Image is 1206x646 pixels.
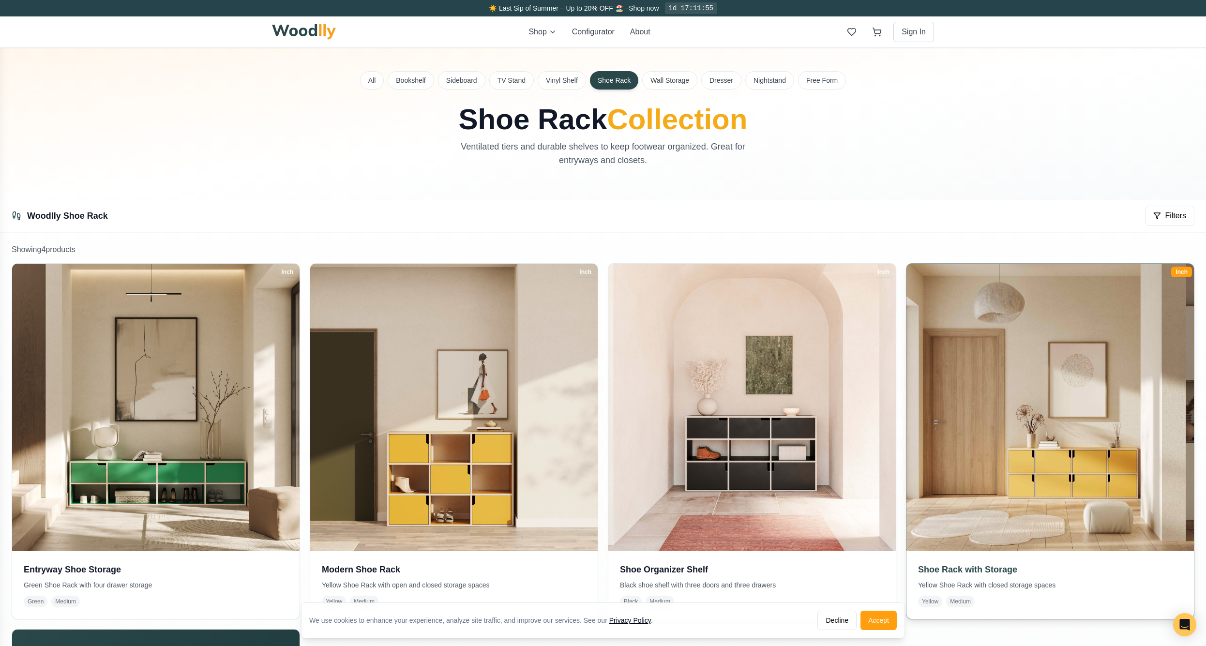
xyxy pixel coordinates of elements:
div: 1d 17:11:55 [665,2,717,14]
p: Ventilated tiers and durable shelves to keep footwear organized. Great for entryways and closets. [440,140,766,167]
button: Sign In [893,22,934,42]
div: Inch [1171,267,1192,277]
button: Decline [817,611,857,630]
button: Shoe Rack [590,71,638,90]
span: Yellow [322,596,346,607]
div: We use cookies to enhance your experience, analyze site traffic, and improve our services. See our . [309,616,661,625]
p: Yellow Shoe Rack with open and closed storage spaces [322,580,586,590]
button: TV Stand [489,71,534,90]
div: Inch [277,267,298,277]
h3: Shoe Rack with Storage [918,563,1182,576]
img: Woodlly [272,24,336,40]
button: Wall Storage [642,71,697,90]
img: Modern Shoe Rack [310,264,598,551]
button: Shop [528,26,556,38]
a: Privacy Policy [609,616,651,624]
button: All [360,71,384,90]
span: Green [24,596,47,607]
span: Medium [51,596,80,607]
button: Configurator [572,26,615,38]
button: Sideboard [438,71,485,90]
span: Black [620,596,642,607]
button: Free Form [798,71,846,90]
a: Shop now [629,4,659,12]
span: Medium [350,596,378,607]
p: Showing 4 product s [12,244,1194,255]
img: Shoe Rack with Storage [899,256,1201,558]
button: Accept [860,611,897,630]
h3: Entryway Shoe Storage [24,563,288,576]
span: Filters [1165,210,1186,222]
span: Medium [646,596,674,607]
button: Nightstand [745,71,794,90]
button: Vinyl Shelf [538,71,586,90]
h1: Shoe Rack [386,105,820,134]
p: Black shoe shelf with three doors and three drawers [620,580,884,590]
img: Shoe Organizer Shelf [608,264,896,551]
div: Open Intercom Messenger [1173,613,1196,636]
span: Medium [946,596,975,607]
div: Inch [873,267,894,277]
a: Woodlly Shoe Rack [27,211,108,221]
button: Bookshelf [388,71,434,90]
h3: Modern Shoe Rack [322,563,586,576]
h3: Shoe Organizer Shelf [620,563,884,576]
p: Green Shoe Rack with four drawer storage [24,580,288,590]
button: Filters [1145,206,1194,226]
p: Yellow Shoe Rack with closed storage spaces [918,580,1182,590]
span: ☀️ Last Sip of Summer – Up to 20% OFF 🏖️ – [489,4,629,12]
img: Entryway Shoe Storage [12,264,300,551]
span: Collection [607,103,747,135]
div: Inch [575,267,596,277]
span: Yellow [918,596,942,607]
button: About [630,26,650,38]
button: Dresser [701,71,741,90]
